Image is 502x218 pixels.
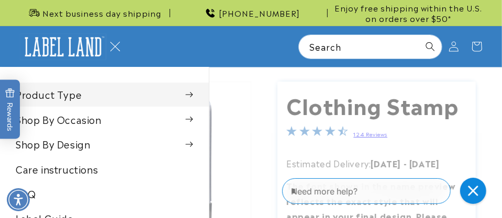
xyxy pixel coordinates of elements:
[5,88,15,131] span: Rewards
[42,8,161,18] span: Next business day shipping
[332,3,485,23] span: Enjoy free shipping within the U.S. on orders over $50*
[104,35,127,58] summary: Menu
[419,35,442,58] button: Search
[20,33,106,60] img: Label Land
[16,29,110,64] a: Label Land
[219,8,300,18] span: [PHONE_NUMBER]
[7,188,30,211] div: Accessibility Menu
[282,174,492,208] iframe: Gorgias Floating Chat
